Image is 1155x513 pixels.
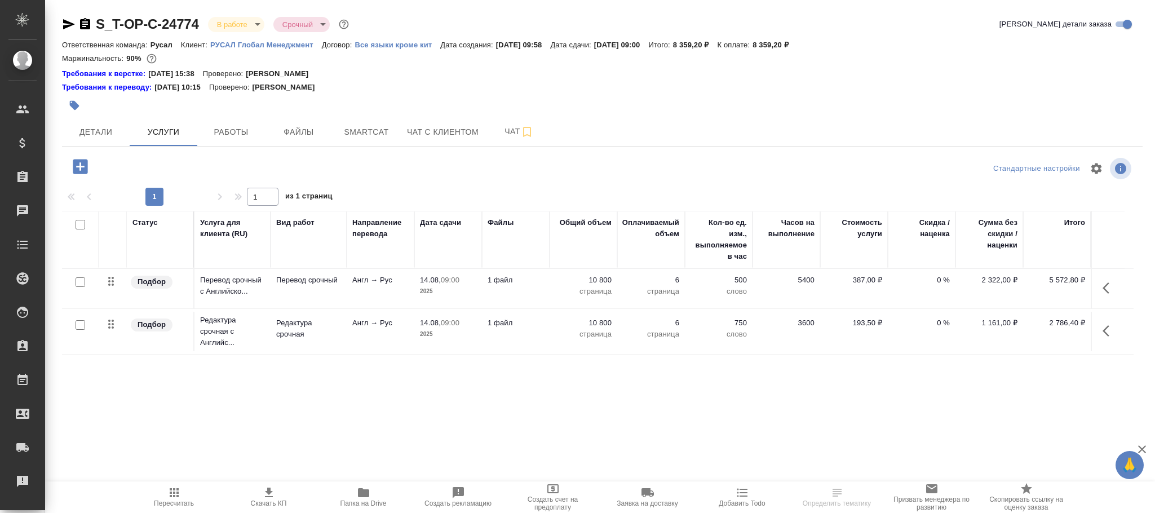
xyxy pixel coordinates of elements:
[691,329,747,340] p: слово
[276,217,315,228] div: Вид работ
[273,17,330,32] div: В работе
[441,319,459,327] p: 09:00
[691,217,747,262] div: Кол-во ед. изм., выполняемое в час
[420,286,476,297] p: 2025
[691,317,747,329] p: 750
[208,17,264,32] div: В работе
[893,275,950,286] p: 0 %
[753,269,820,308] td: 5400
[136,125,191,139] span: Услуги
[691,286,747,297] p: слово
[352,217,409,240] div: Направление перевода
[62,17,76,31] button: Скопировать ссылку для ЯМессенджера
[200,315,265,348] p: Редактура срочная с Английс...
[622,217,679,240] div: Оплачиваемый объем
[272,125,326,139] span: Файлы
[826,317,882,329] p: 193,50 ₽
[78,17,92,31] button: Скопировать ссылку
[151,41,181,49] p: Русал
[69,125,123,139] span: Детали
[488,217,514,228] div: Файлы
[252,82,323,93] p: [PERSON_NAME]
[1083,155,1110,182] span: Настроить таблицу
[550,41,594,49] p: Дата сдачи:
[1096,275,1123,302] button: Показать кнопки
[62,82,154,93] a: Требования к переводу:
[961,217,1017,251] div: Сумма без скидки / наценки
[420,329,476,340] p: 2025
[555,317,612,329] p: 10 800
[62,82,154,93] div: Нажми, чтобы открыть папку с инструкцией
[648,41,672,49] p: Итого:
[339,125,393,139] span: Smartcat
[623,275,679,286] p: 6
[560,217,612,228] div: Общий объем
[999,19,1112,30] span: [PERSON_NAME] детали заказа
[1064,217,1085,228] div: Итого
[420,217,461,228] div: Дата сдачи
[407,125,479,139] span: Чат с клиентом
[62,54,126,63] p: Маржинальность:
[62,41,151,49] p: Ответственная команда:
[138,276,166,288] p: Подбор
[1120,453,1139,477] span: 🙏
[148,68,203,79] p: [DATE] 15:38
[555,329,612,340] p: страница
[138,319,166,330] p: Подбор
[65,155,96,178] button: Добавить услугу
[322,41,355,49] p: Договор:
[203,68,246,79] p: Проверено:
[1029,317,1085,329] p: 2 786,40 ₽
[276,275,341,286] p: Перевод срочный
[355,39,440,49] a: Все языки кроме кит
[352,275,409,286] p: Англ → Рус
[758,217,815,240] div: Часов на выполнение
[790,481,884,513] button: Чтобы определение сработало, загрузи исходные файлы на странице "файлы" и привяжи проект в SmartCat
[352,317,409,329] p: Англ → Рус
[961,317,1017,329] p: 1 161,00 ₽
[181,41,210,49] p: Клиент:
[691,275,747,286] p: 500
[623,329,679,340] p: страница
[200,217,265,240] div: Услуга для клиента (RU)
[210,39,322,49] a: РУСАЛ Глобал Менеджмент
[488,317,544,329] p: 1 файл
[209,82,253,93] p: Проверено:
[204,125,258,139] span: Работы
[1029,275,1085,286] p: 5 572,80 ₽
[337,17,351,32] button: Доп статусы указывают на важность/срочность заказа
[488,275,544,286] p: 1 файл
[132,217,158,228] div: Статус
[200,275,265,297] p: Перевод срочный с Английско...
[441,276,459,284] p: 09:00
[420,276,441,284] p: 14.08,
[826,217,882,240] div: Стоимость услуги
[520,125,534,139] svg: Подписаться
[420,319,441,327] p: 14.08,
[96,16,199,32] a: S_T-OP-C-24774
[1116,451,1144,479] button: 🙏
[62,68,148,79] div: Нажми, чтобы открыть папку с инструкцией
[440,41,495,49] p: Дата создания:
[673,41,718,49] p: 8 359,20 ₽
[623,317,679,329] p: 6
[126,54,144,63] p: 90%
[555,275,612,286] p: 10 800
[1096,317,1123,344] button: Показать кнопки
[623,286,679,297] p: страница
[594,41,649,49] p: [DATE] 09:00
[154,82,209,93] p: [DATE] 10:15
[144,51,159,66] button: 720.48 RUB;
[214,20,251,29] button: В работе
[555,286,612,297] p: страница
[1110,158,1134,179] span: Посмотреть информацию
[246,68,317,79] p: [PERSON_NAME]
[279,20,316,29] button: Срочный
[496,41,551,49] p: [DATE] 09:58
[753,41,797,49] p: 8 359,20 ₽
[826,275,882,286] p: 387,00 ₽
[492,125,546,139] span: Чат
[893,317,950,329] p: 0 %
[717,41,753,49] p: К оплате:
[62,68,148,79] a: Требования к верстке:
